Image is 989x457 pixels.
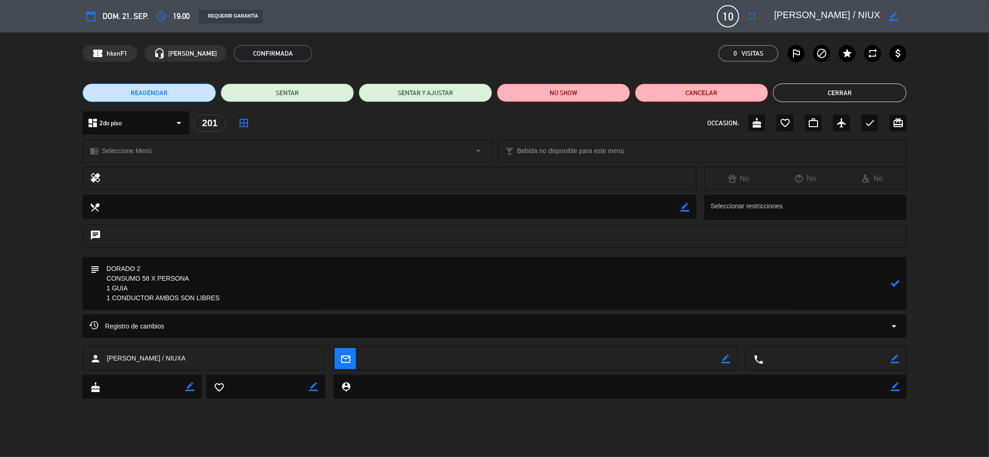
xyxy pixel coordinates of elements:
[893,48,904,59] i: attach_money
[839,173,907,185] div: No
[635,84,768,102] button: Cancelar
[864,117,875,129] i: check
[890,354,899,363] i: border_color
[836,117,847,129] i: airplanemode_active
[891,382,900,391] i: border_color
[131,88,168,98] span: REAGENDAR
[734,48,737,59] span: 0
[753,354,763,364] i: local_phone
[808,117,819,129] i: work_outline
[90,172,101,185] i: healing
[173,10,190,23] span: 19:00
[92,48,103,59] span: confirmation_number
[867,48,878,59] i: repeat
[751,117,762,129] i: cake
[780,117,791,129] i: favorite_border
[517,146,624,156] span: Bebida no disponible para este menú
[107,353,186,364] span: [PERSON_NAME] / NIUXA
[772,173,839,185] div: No
[82,8,99,25] button: calendar_today
[681,203,690,212] i: border_color
[221,84,354,102] button: SENTAR
[153,8,170,25] button: access_time
[505,147,514,155] i: local_bar
[90,382,100,392] i: cake
[168,48,217,59] span: [PERSON_NAME]
[473,145,484,156] i: arrow_drop_down
[744,8,761,25] button: fullscreen
[234,45,312,62] span: CONFIRMADA
[89,321,165,332] span: Registro de cambios
[214,382,224,392] i: favorite_border
[154,48,165,59] i: headset_mic
[816,48,827,59] i: block
[341,381,351,392] i: person_pin
[90,353,101,364] i: person
[497,84,630,102] button: NO SHOW
[791,48,802,59] i: outlined_flag
[747,11,758,22] i: fullscreen
[87,117,98,129] i: dashboard
[102,146,152,156] span: Seleccione Menú
[100,118,122,129] span: 2do piso
[89,264,100,274] i: subject
[107,48,127,59] span: hkxnF1
[156,11,167,22] i: access_time
[707,118,739,129] span: OCCASION:
[888,321,900,332] i: arrow_drop_down
[359,84,492,102] button: SENTAR Y AJUSTAR
[893,117,904,129] i: card_giftcard
[889,12,898,21] i: border_color
[742,48,763,59] em: Visitas
[90,230,101,243] i: chat
[85,11,96,22] i: calendar_today
[82,84,216,102] button: REAGENDAR
[89,202,100,212] i: local_dining
[340,354,350,364] i: mail_outline
[309,382,318,391] i: border_color
[90,147,99,155] i: chrome_reader_mode
[773,84,907,102] button: Cerrar
[173,117,184,129] i: arrow_drop_down
[717,5,739,27] span: 10
[238,117,249,129] i: border_all
[199,10,263,24] div: REQUERIR GARANTÍA
[705,173,772,185] div: No
[722,354,730,363] i: border_color
[185,382,194,391] i: border_color
[842,48,853,59] i: star
[194,115,226,132] div: 201
[102,10,148,23] span: dom. 21, sep.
